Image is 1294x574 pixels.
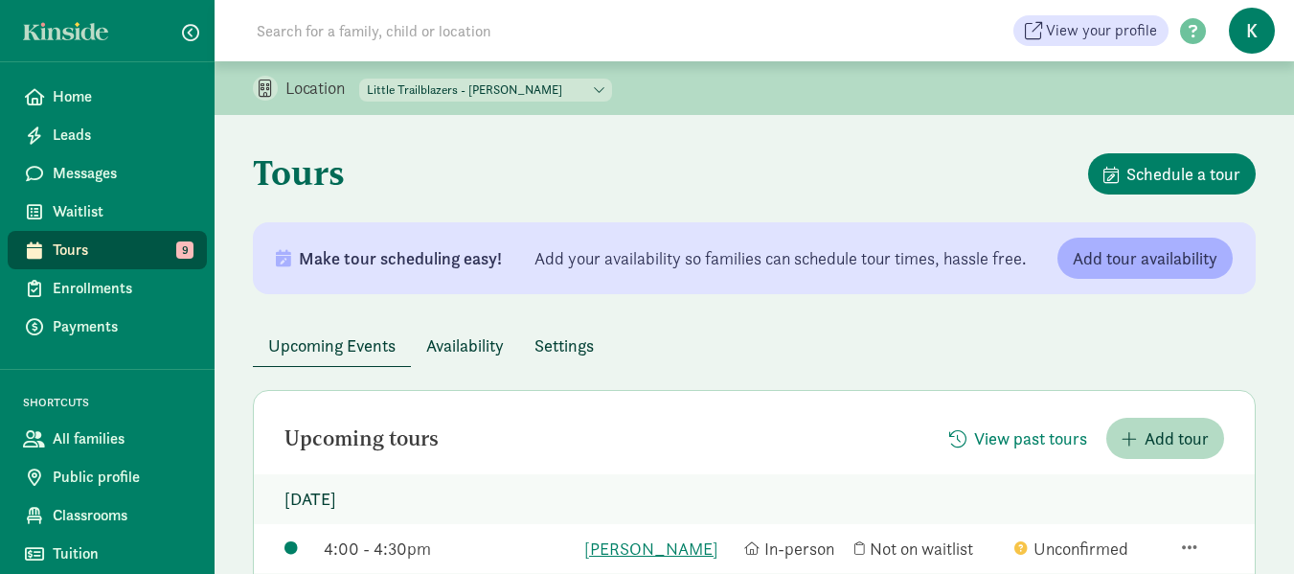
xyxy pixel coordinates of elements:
[534,247,1026,270] p: Add your availability so families can schedule tour times, hassle free.
[8,116,207,154] a: Leads
[519,325,609,366] button: Settings
[324,536,575,562] div: 4:00 - 4:30pm
[8,78,207,116] a: Home
[245,11,783,50] input: Search for a family, child or location
[53,124,192,147] span: Leads
[8,458,207,496] a: Public profile
[8,269,207,308] a: Enrollments
[253,325,411,366] button: Upcoming Events
[584,536,735,562] a: [PERSON_NAME]
[8,154,207,193] a: Messages
[974,425,1087,451] span: View past tours
[1046,19,1157,42] span: View your profile
[254,474,1255,524] p: [DATE]
[8,193,207,231] a: Waitlist
[53,200,192,223] span: Waitlist
[8,535,207,573] a: Tuition
[53,504,192,527] span: Classrooms
[8,231,207,269] a: Tours 9
[53,85,192,108] span: Home
[934,418,1102,459] button: View past tours
[854,536,1005,562] div: Not on waitlist
[53,277,192,300] span: Enrollments
[1014,536,1165,562] div: Unconfirmed
[253,153,345,192] h1: Tours
[53,315,192,338] span: Payments
[1073,245,1217,271] span: Add tour availability
[534,333,594,358] span: Settings
[1145,425,1209,451] span: Add tour
[1013,15,1169,46] a: View your profile
[1229,8,1275,54] span: K
[8,496,207,535] a: Classrooms
[744,536,845,562] div: In-person
[53,162,192,185] span: Messages
[934,428,1102,450] a: View past tours
[1088,153,1256,195] button: Schedule a tour
[268,333,396,358] span: Upcoming Events
[426,333,504,358] span: Availability
[1126,161,1240,187] span: Schedule a tour
[53,427,192,450] span: All families
[411,325,519,366] button: Availability
[1106,418,1224,459] button: Add tour
[8,308,207,346] a: Payments
[8,420,207,458] a: All families
[276,245,502,271] div: Make tour scheduling easy!
[53,466,192,489] span: Public profile
[176,241,193,259] span: 9
[53,542,192,565] span: Tuition
[284,427,439,450] h2: Upcoming tours
[1057,238,1233,279] button: Add tour availability
[53,239,192,262] span: Tours
[1198,482,1294,574] iframe: Chat Widget
[285,77,359,100] p: Location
